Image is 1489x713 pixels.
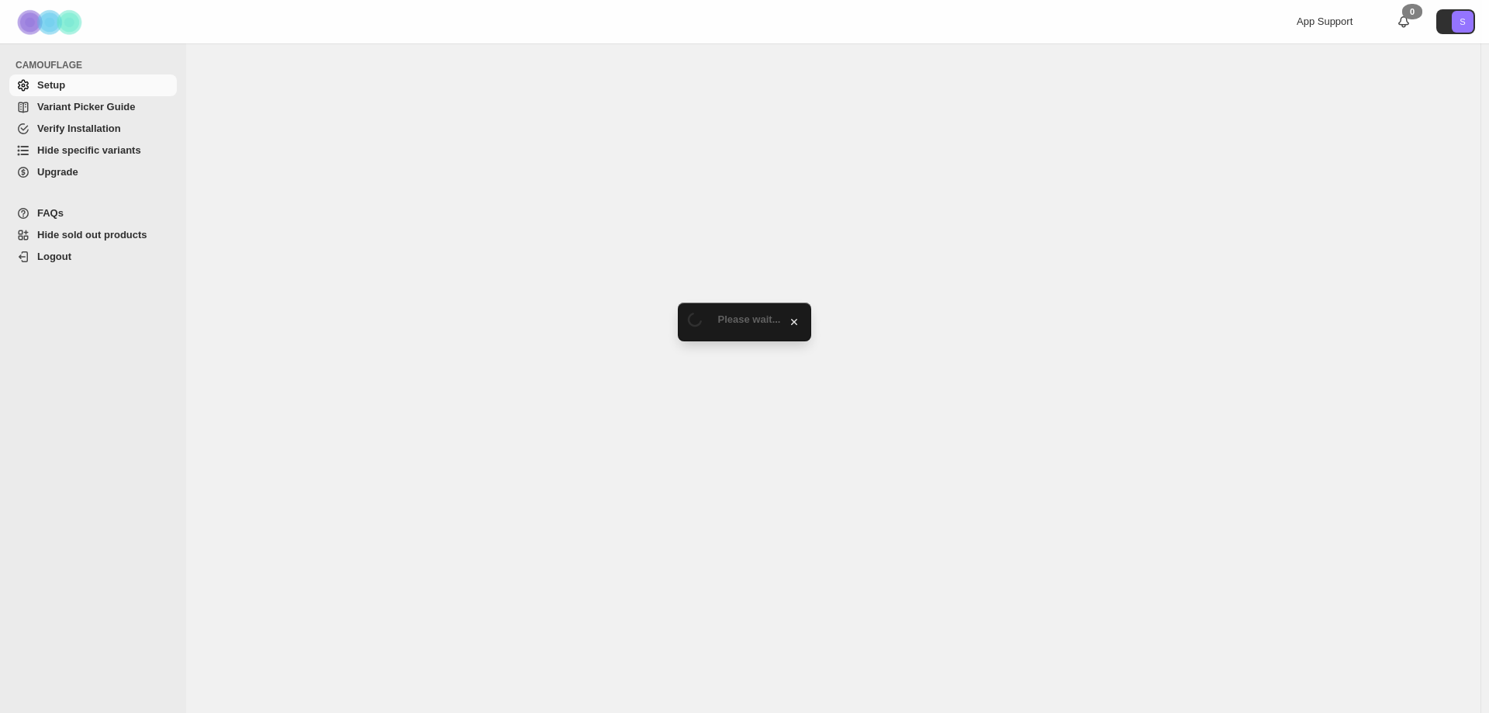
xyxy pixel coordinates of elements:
span: Variant Picker Guide [37,101,135,112]
a: Hide sold out products [9,224,177,246]
a: 0 [1396,14,1411,29]
a: Upgrade [9,161,177,183]
a: Setup [9,74,177,96]
span: Logout [37,251,71,262]
span: Upgrade [37,166,78,178]
span: Verify Installation [37,123,121,134]
span: Hide specific variants [37,144,141,156]
text: S [1460,17,1465,26]
div: 0 [1402,4,1422,19]
a: Logout [9,246,177,268]
a: FAQs [9,202,177,224]
span: Setup [37,79,65,91]
span: FAQs [37,207,64,219]
a: Verify Installation [9,118,177,140]
span: Hide sold out products [37,229,147,241]
span: App Support [1297,16,1353,27]
a: Hide specific variants [9,140,177,161]
span: CAMOUFLAGE [16,59,178,71]
img: Camouflage [12,1,90,43]
span: Avatar with initials S [1452,11,1473,33]
a: Variant Picker Guide [9,96,177,118]
span: Please wait... [718,313,781,325]
button: Avatar with initials S [1436,9,1475,34]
